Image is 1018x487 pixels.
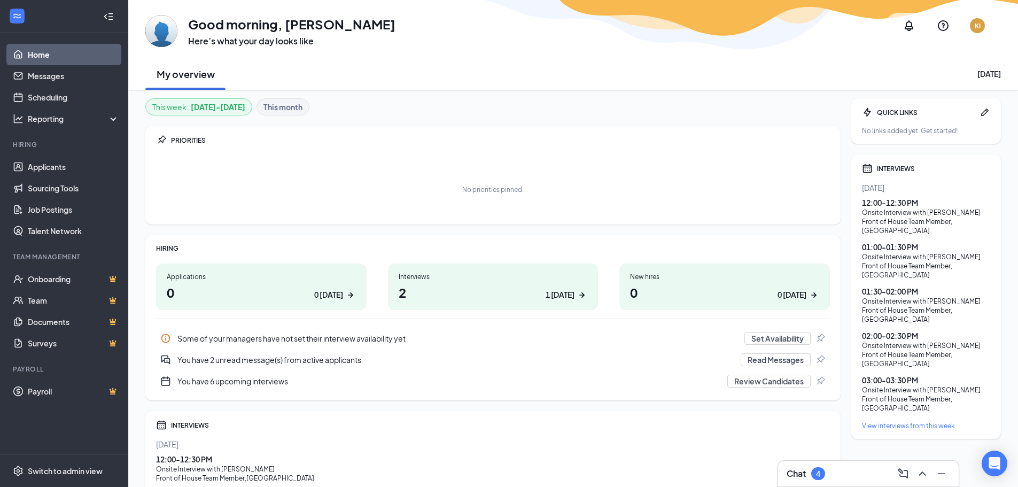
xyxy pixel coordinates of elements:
a: Talent Network [28,220,119,242]
a: SurveysCrown [28,333,119,354]
a: PayrollCrown [28,381,119,402]
h1: Good morning, [PERSON_NAME] [188,15,395,33]
button: Review Candidates [727,375,811,388]
button: ComposeMessage [895,465,912,482]
h1: 0 [167,283,356,302]
svg: Analysis [13,113,24,124]
div: [DATE] [862,182,990,193]
div: Front of House Team Member , [GEOGRAPHIC_DATA] [862,350,990,368]
a: TeamCrown [28,290,119,311]
div: QUICK LINKS [877,108,975,117]
svg: ArrowRight [809,290,819,300]
div: 12:00 - 12:30 PM [862,197,990,208]
a: InfoSome of your managers have not set their interview availability yetSet AvailabilityPin [156,328,830,349]
b: [DATE] - [DATE] [191,101,245,113]
h1: 0 [630,283,819,302]
svg: QuestionInfo [937,19,950,32]
svg: ComposeMessage [897,467,910,480]
a: Applications00 [DATE]ArrowRight [156,264,367,310]
div: 12:00 - 12:30 PM [156,454,830,465]
div: 02:00 - 02:30 PM [862,330,990,341]
div: INTERVIEWS [877,164,990,173]
svg: ChevronUp [916,467,929,480]
div: Onsite Interview with [PERSON_NAME] [862,208,990,217]
button: Set Availability [744,332,811,345]
svg: Calendar [862,163,873,174]
svg: Pin [815,376,826,386]
svg: Info [160,333,171,344]
div: No links added yet. Get started! [862,126,990,135]
svg: ArrowRight [577,290,587,300]
div: Front of House Team Member , [GEOGRAPHIC_DATA] [862,217,990,235]
div: 1 [DATE] [546,289,574,300]
svg: Pen [980,107,990,118]
div: Onsite Interview with [PERSON_NAME] [862,252,990,261]
a: CalendarNewYou have 6 upcoming interviewsReview CandidatesPin [156,370,830,392]
div: [DATE] [156,439,830,450]
svg: WorkstreamLogo [12,11,22,21]
svg: Collapse [103,11,114,22]
button: Minimize [933,465,950,482]
div: Onsite Interview with [PERSON_NAME] [156,465,830,474]
div: 4 [816,469,820,478]
h3: Here’s what your day looks like [188,35,395,47]
svg: Pin [815,333,826,344]
a: DocumentsCrown [28,311,119,333]
div: Open Intercom Messenger [982,451,1007,476]
a: Sourcing Tools [28,177,119,199]
div: Some of your managers have not set their interview availability yet [177,333,738,344]
div: Some of your managers have not set their interview availability yet [156,328,830,349]
div: [DATE] [977,68,1001,79]
div: 01:00 - 01:30 PM [862,242,990,252]
div: 0 [DATE] [778,289,806,300]
div: Switch to admin view [28,466,103,476]
div: 03:00 - 03:30 PM [862,375,990,385]
div: You have 6 upcoming interviews [177,376,721,386]
a: DoubleChatActiveYou have 2 unread message(s) from active applicantsRead MessagesPin [156,349,830,370]
div: Front of House Team Member , [GEOGRAPHIC_DATA] [862,395,990,413]
div: You have 6 upcoming interviews [156,370,830,392]
h2: My overview [157,67,215,81]
img: Kelly Isenogle [145,15,177,47]
h3: Chat [787,468,806,480]
div: Hiring [13,140,117,149]
div: Payroll [13,365,117,374]
div: Front of House Team Member , [GEOGRAPHIC_DATA] [156,474,830,483]
div: Onsite Interview with [PERSON_NAME] [862,341,990,350]
a: View interviews from this week [862,421,990,430]
svg: Settings [13,466,24,476]
svg: ArrowRight [345,290,356,300]
div: 01:30 - 02:00 PM [862,286,990,297]
div: Interviews [399,272,588,281]
div: Onsite Interview with [PERSON_NAME] [862,297,990,306]
button: Read Messages [741,353,811,366]
div: Team Management [13,252,117,261]
div: Reporting [28,113,120,124]
a: Interviews21 [DATE]ArrowRight [388,264,599,310]
div: You have 2 unread message(s) from active applicants [177,354,734,365]
div: Front of House Team Member , [GEOGRAPHIC_DATA] [862,306,990,324]
svg: Bolt [862,107,873,118]
a: Home [28,44,119,65]
h1: 2 [399,283,588,302]
svg: Notifications [903,19,915,32]
b: This month [263,101,302,113]
svg: DoubleChatActive [160,354,171,365]
div: Applications [167,272,356,281]
div: Onsite Interview with [PERSON_NAME] [862,385,990,395]
button: ChevronUp [914,465,931,482]
a: New hires00 [DATE]ArrowRight [619,264,830,310]
a: Job Postings [28,199,119,220]
svg: Pin [156,135,167,145]
svg: Pin [815,354,826,365]
div: INTERVIEWS [171,421,830,430]
a: Applicants [28,156,119,177]
div: New hires [630,272,819,281]
svg: Calendar [156,420,167,430]
div: KI [975,21,981,30]
a: OnboardingCrown [28,268,119,290]
div: PRIORITIES [171,136,830,145]
div: Front of House Team Member , [GEOGRAPHIC_DATA] [862,261,990,280]
div: You have 2 unread message(s) from active applicants [156,349,830,370]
